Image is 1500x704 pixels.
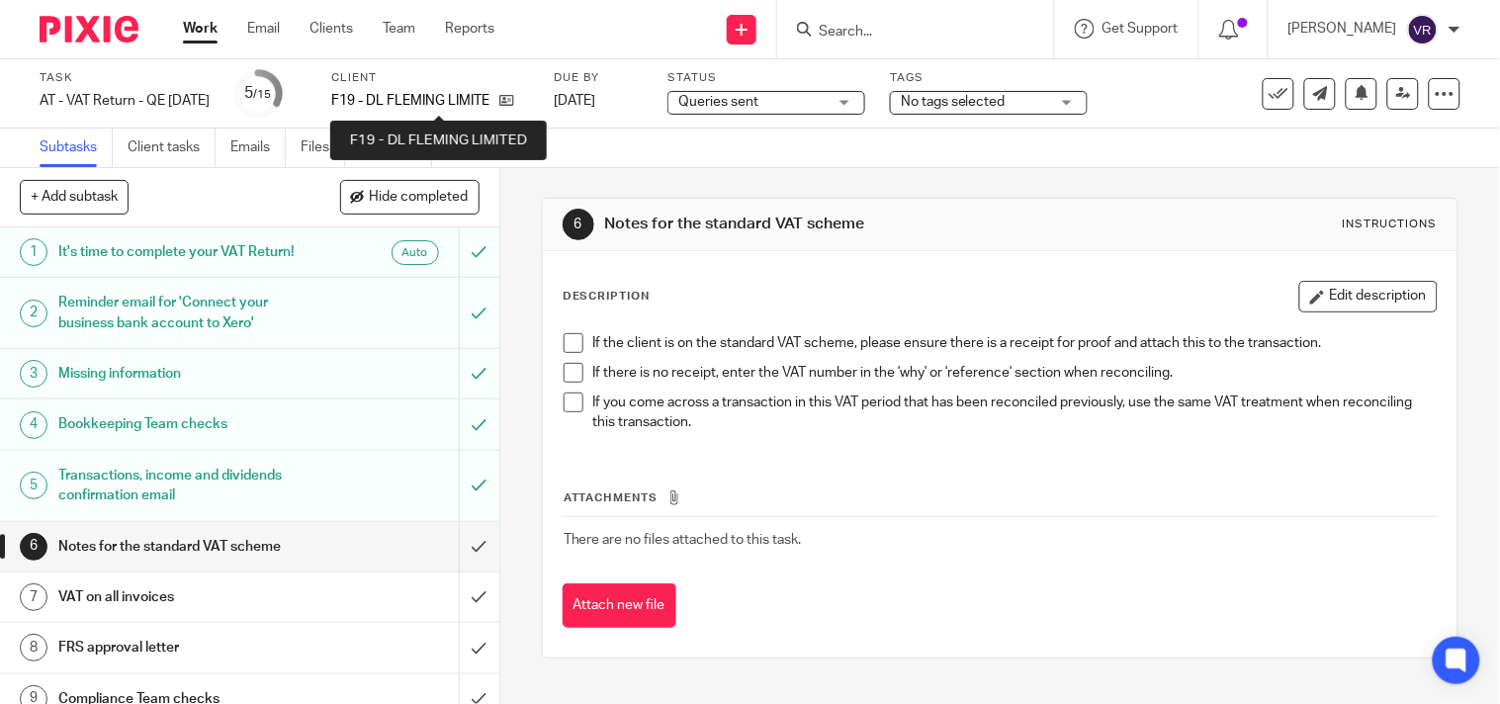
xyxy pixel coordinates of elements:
label: Client [331,70,529,86]
button: Hide completed [340,180,480,214]
div: 2 [20,300,47,327]
label: Task [40,70,210,86]
div: 8 [20,634,47,661]
p: Description [563,289,651,305]
div: 6 [20,533,47,561]
img: Pixie [40,16,138,43]
div: Instructions [1343,217,1438,232]
h1: Bookkeeping Team checks [58,409,312,439]
span: Queries sent [678,95,758,109]
a: Subtasks [40,129,113,167]
a: Team [383,19,415,39]
div: Auto [392,240,439,265]
a: Audit logs [447,129,523,167]
div: AT - VAT Return - QE 31-07-2025 [40,91,210,111]
input: Search [817,24,995,42]
h1: It's time to complete your VAT Return! [58,237,312,267]
p: F19 - DL FLEMING LIMITED [331,91,489,111]
small: /15 [254,89,272,100]
span: Hide completed [370,190,469,206]
a: Email [247,19,280,39]
a: Work [183,19,218,39]
label: Due by [554,70,643,86]
a: Clients [309,19,353,39]
button: Edit description [1299,281,1438,312]
span: Attachments [564,492,659,503]
span: There are no files attached to this task. [564,533,802,547]
h1: Notes for the standard VAT scheme [58,532,312,562]
a: Reports [445,19,494,39]
span: [DATE] [554,94,595,108]
a: Emails [230,129,286,167]
div: 5 [20,472,47,499]
div: 1 [20,238,47,266]
div: 5 [245,82,272,105]
h1: FRS approval letter [58,633,312,662]
h1: VAT on all invoices [58,582,312,612]
span: No tags selected [901,95,1006,109]
img: svg%3E [1407,14,1439,45]
label: Tags [890,70,1088,86]
p: [PERSON_NAME] [1288,19,1397,39]
a: Client tasks [128,129,216,167]
h1: Reminder email for 'Connect your business bank account to Xero' [58,288,312,338]
h1: Transactions, income and dividends confirmation email [58,461,312,511]
h1: Missing information [58,359,312,389]
div: 4 [20,411,47,439]
div: 3 [20,360,47,388]
div: 7 [20,583,47,611]
span: Get Support [1103,22,1179,36]
label: Status [667,70,865,86]
p: If you come across a transaction in this VAT period that has been reconciled previously, use the ... [593,393,1437,433]
button: Attach new file [563,583,676,628]
p: If the client is on the standard VAT scheme, please ensure there is a receipt for proof and attac... [593,333,1437,353]
p: If there is no receipt, enter the VAT number in the 'why' or 'reference' section when reconciling. [593,363,1437,383]
div: AT - VAT Return - QE [DATE] [40,91,210,111]
a: Notes (1) [360,129,432,167]
button: + Add subtask [20,180,129,214]
h1: Notes for the standard VAT scheme [604,214,1042,234]
div: 6 [563,209,594,240]
a: Files [301,129,345,167]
